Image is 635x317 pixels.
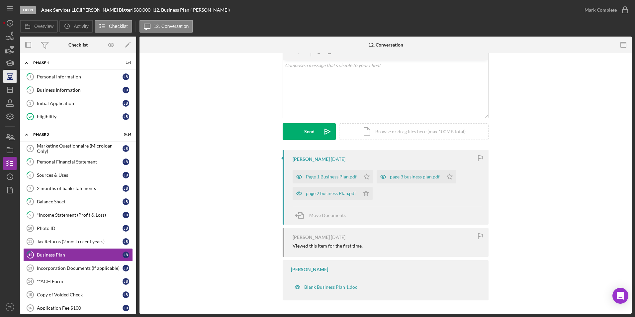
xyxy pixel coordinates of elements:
div: | [41,7,81,13]
button: Activity [59,20,93,33]
tspan: 10 [28,226,32,230]
div: J B [123,305,129,311]
div: Business Plan [37,252,123,258]
button: Send [283,123,336,140]
button: Page 1 Business Plan.pdf [293,170,373,183]
div: **ACH Form [37,279,123,284]
a: 14**ACH FormJB [23,275,133,288]
div: Marketing Questionnaire (Microloan Only) [37,143,123,154]
a: 16Application Fee $100JB [23,301,133,315]
button: Overview [20,20,58,33]
time: 2025-08-17 18:49 [331,157,345,162]
button: Blank Business Plan 1.doc [291,280,361,294]
div: Personal Financial Statement [37,159,123,164]
div: page 3 business plan.pdf [390,174,440,179]
div: Send [304,123,315,140]
div: J B [123,238,129,245]
tspan: 4 [29,147,32,151]
a: 15Copy of Voided CheckJB [23,288,133,301]
tspan: 14 [28,279,32,283]
div: Tax Returns (2 most recent years) [37,239,123,244]
label: Overview [34,24,53,29]
div: | 12. Business Plan ([PERSON_NAME]) [152,7,230,13]
div: *Income Statement (Profit & Loss) [37,212,123,218]
time: 2025-08-17 18:48 [331,235,345,240]
div: J B [123,145,129,152]
div: J B [123,172,129,178]
div: Open [20,6,36,14]
a: 2Business InformationJB [23,83,133,97]
div: [PERSON_NAME] [291,267,328,272]
div: J B [123,291,129,298]
tspan: 2 [29,88,31,92]
text: EN [8,305,12,309]
button: Move Documents [293,207,352,224]
a: 4Marketing Questionnaire (Microloan Only)JB [23,142,133,155]
a: 3Initial ApplicationJB [23,97,133,110]
label: Checklist [109,24,128,29]
div: Phase 1 [33,61,115,65]
div: 12. Conversation [368,42,403,48]
div: Mark Complete [585,3,617,17]
label: 12. Conversation [154,24,189,29]
div: J B [123,73,129,80]
div: J B [123,225,129,232]
div: J B [123,198,129,205]
div: Copy of Voided Check [37,292,123,297]
div: Sources & Uses [37,172,123,178]
div: J B [123,212,129,218]
button: Checklist [95,20,132,33]
div: Viewed this item for the first time. [293,243,363,249]
a: 9*Income Statement (Profit & Loss)JB [23,208,133,222]
div: Blank Business Plan 1.doc [304,284,357,290]
div: 1 / 4 [119,61,131,65]
div: J B [123,87,129,93]
a: 6Sources & UsesJB [23,168,133,182]
div: Initial Application [37,101,123,106]
div: [PERSON_NAME] Bigger | [81,7,134,13]
label: Activity [74,24,88,29]
a: 1Personal InformationJB [23,70,133,83]
div: [PERSON_NAME] [293,235,330,240]
div: Eligibility [37,114,123,119]
b: Apex Services LLC. [41,7,80,13]
div: J B [123,278,129,285]
tspan: 6 [29,173,32,177]
tspan: 7 [29,186,31,190]
tspan: 3 [29,101,31,105]
div: Phase 2 [33,133,115,137]
button: page 3 business plan.pdf [377,170,456,183]
div: Open Intercom Messenger [612,288,628,304]
span: Move Documents [309,212,346,218]
a: EligibilityJB [23,110,133,123]
div: Business Information [37,87,123,93]
div: J B [123,252,129,258]
span: $80,000 [134,7,150,13]
div: J B [123,113,129,120]
a: 72 months of bank statementsJB [23,182,133,195]
button: Mark Complete [578,3,632,17]
div: Application Fee $100 [37,305,123,311]
tspan: 9 [29,213,32,217]
a: 5Personal Financial StatementJB [23,155,133,168]
tspan: 16 [28,306,32,310]
div: Page 1 Business Plan.pdf [306,174,357,179]
div: J B [123,100,129,107]
a: 10Photo IDJB [23,222,133,235]
button: page 2 business Plan.pdf [293,187,373,200]
div: Checklist [68,42,88,48]
tspan: 5 [29,159,31,164]
tspan: 13 [28,266,32,270]
div: Balance Sheet [37,199,123,204]
div: Photo ID [37,226,123,231]
a: 8Balance SheetJB [23,195,133,208]
tspan: 15 [28,293,32,297]
div: [PERSON_NAME] [293,157,330,162]
a: 13Incorporation Documents (If applicable)JB [23,262,133,275]
div: page 2 business Plan.pdf [306,191,356,196]
button: EN [3,300,17,314]
div: 0 / 14 [119,133,131,137]
tspan: 11 [28,240,32,244]
div: Personal Information [37,74,123,79]
tspan: 1 [29,74,31,79]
